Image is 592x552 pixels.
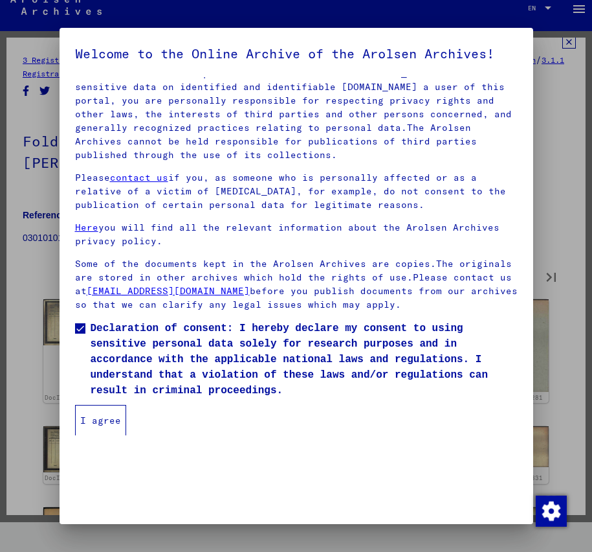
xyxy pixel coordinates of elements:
span: Declaration of consent: I hereby declare my consent to using sensitive personal data solely for r... [91,321,518,398]
p: Please note that this portal on victims of Nazi [MEDICAL_DATA] contains sensitive data on identif... [75,67,518,162]
p: you will find all the relevant information about the Arolsen Archives privacy policy. [75,221,518,248]
p: Please if you, as someone who is personally affected or as a relative of a victim of [MEDICAL_DAT... [75,171,518,212]
img: Change consent [536,496,567,527]
button: I agree [75,405,126,436]
a: Here [75,222,98,233]
a: contact us [110,172,168,183]
p: Some of the documents kept in the Arolsen Archives are copies.The originals are stored in other a... [75,257,518,312]
a: [EMAIL_ADDRESS][DOMAIN_NAME] [87,285,250,297]
div: Change consent [535,495,566,526]
h5: Welcome to the Online Archive of the Arolsen Archives! [75,43,518,64]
